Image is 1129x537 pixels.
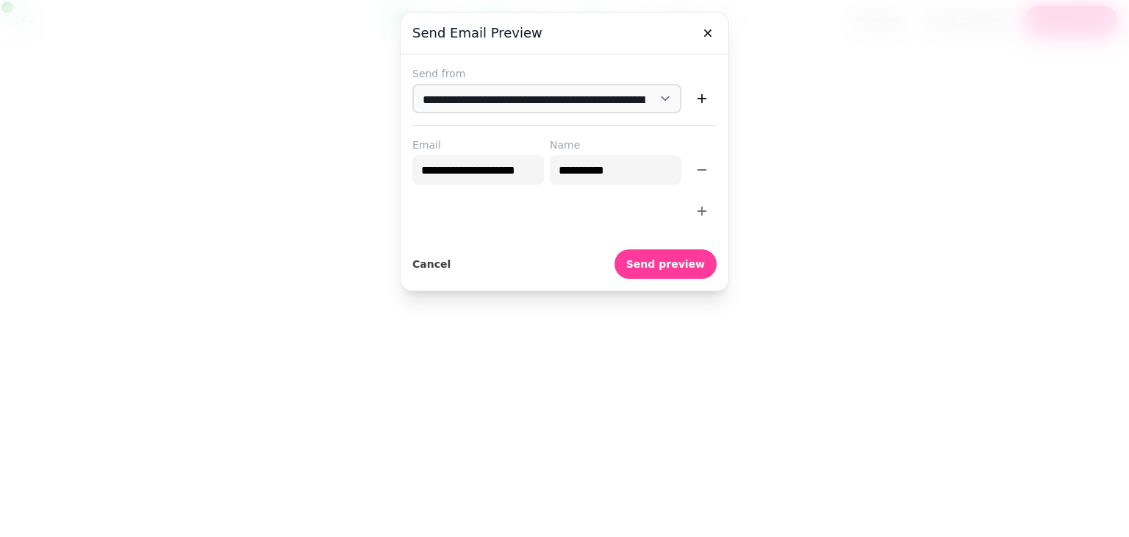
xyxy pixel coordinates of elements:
[550,138,681,152] label: Name
[626,259,705,269] span: Send preview
[614,249,717,279] button: Send preview
[412,66,717,81] label: Send from
[412,249,451,279] button: Cancel
[412,24,717,42] h3: Send email preview
[412,259,451,269] span: Cancel
[412,138,544,152] label: Email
